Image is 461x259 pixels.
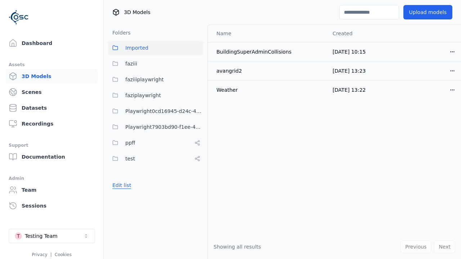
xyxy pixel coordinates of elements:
a: Documentation [6,150,98,164]
span: faziii [125,59,137,68]
button: Playwright7903bd90-f1ee-40e5-8689-7a943bbd43ef [108,120,203,134]
button: Playwright0cd16945-d24c-45f9-a8ba-c74193e3fd84 [108,104,203,118]
button: Edit list [108,179,135,192]
a: Dashboard [6,36,98,50]
span: test [125,154,135,163]
span: Showing all results [214,244,261,250]
button: ppff [108,136,203,150]
a: Datasets [6,101,98,115]
span: faziiiplaywright [125,75,164,84]
a: Cookies [55,252,72,257]
span: [DATE] 10:15 [332,49,366,55]
h3: Folders [108,29,131,36]
span: Imported [125,44,148,52]
button: test [108,151,203,166]
span: faziplaywright [125,91,161,100]
span: [DATE] 13:22 [332,87,366,93]
button: faziii [108,56,203,71]
a: 3D Models [6,69,98,83]
span: ppff [125,138,135,147]
th: Name [208,25,327,42]
a: Scenes [6,85,98,99]
span: Playwright0cd16945-d24c-45f9-a8ba-c74193e3fd84 [125,107,203,115]
a: Recordings [6,117,98,131]
div: avangrid2 [216,67,321,74]
img: Logo [9,7,29,27]
div: Testing Team [25,232,58,240]
a: Team [6,183,98,197]
th: Created [327,25,394,42]
button: faziplaywright [108,88,203,103]
div: BuildingSuperAdminCollisions [216,48,321,55]
div: Assets [9,60,95,69]
span: 3D Models [124,9,150,16]
div: Admin [9,174,95,183]
span: Playwright7903bd90-f1ee-40e5-8689-7a943bbd43ef [125,123,203,131]
div: Support [9,141,95,150]
button: Imported [108,41,203,55]
button: Select a workspace [9,229,95,243]
span: | [50,252,52,257]
div: Weather [216,86,321,94]
div: T [15,232,22,240]
span: [DATE] 13:23 [332,68,366,74]
a: Sessions [6,199,98,213]
button: Upload models [403,5,452,19]
a: Privacy [32,252,47,257]
button: faziiiplaywright [108,72,203,87]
